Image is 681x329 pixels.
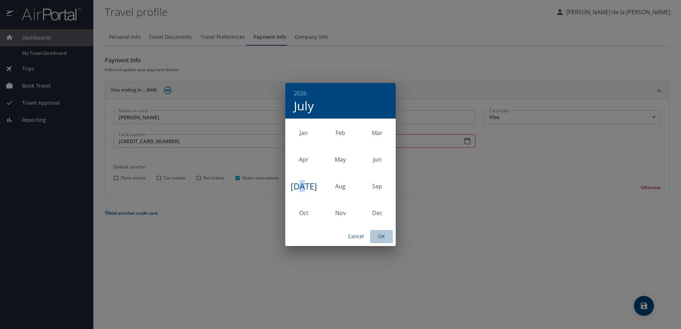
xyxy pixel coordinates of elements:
[359,120,396,146] div: Mar
[370,230,393,243] button: OK
[322,120,359,146] div: Feb
[359,173,396,200] div: Sep
[285,173,322,200] div: [DATE]
[322,200,359,226] div: Nov
[322,146,359,173] div: May
[294,98,314,113] button: July
[285,120,322,146] div: Jan
[359,146,396,173] div: Jun
[285,146,322,173] div: Apr
[285,200,322,226] div: Oct
[359,200,396,226] div: Dec
[344,230,367,243] button: Cancel
[322,173,359,200] div: Aug
[294,88,307,98] button: 2026
[347,232,364,241] span: Cancel
[373,232,390,241] span: OK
